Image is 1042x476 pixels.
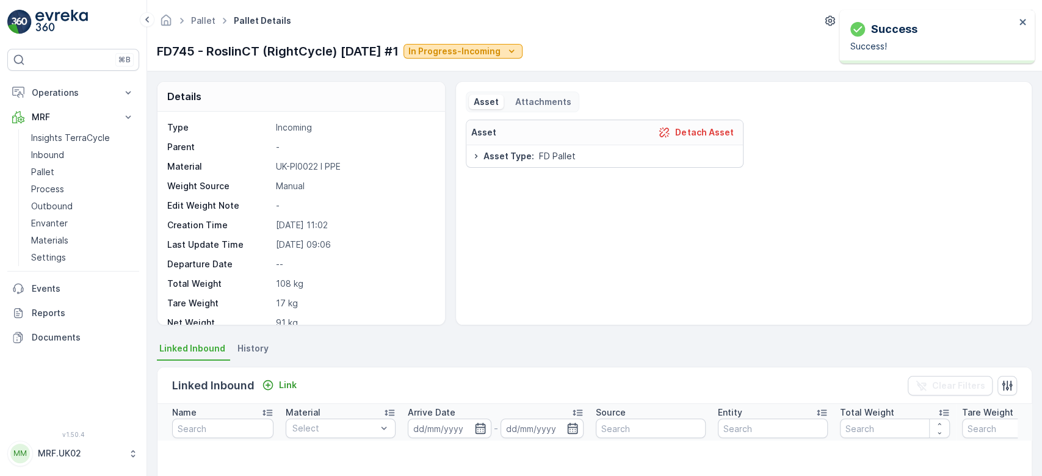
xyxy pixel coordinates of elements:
[276,219,432,231] p: [DATE] 11:02
[167,200,271,212] p: Edit Weight Note
[840,419,950,438] input: Search
[237,342,269,355] span: History
[26,129,139,146] a: Insights TerraCycle
[31,149,64,161] p: Inbound
[191,15,215,26] a: Pallet
[276,258,432,270] p: --
[32,307,134,319] p: Reports
[718,419,828,438] input: Search
[172,377,255,394] p: Linked Inbound
[7,431,139,438] span: v 1.50.4
[167,278,271,290] p: Total Weight
[653,125,738,140] button: Detach Asset
[292,422,377,435] p: Select
[26,181,139,198] a: Process
[26,146,139,164] a: Inbound
[26,198,139,215] a: Outbound
[908,376,993,395] button: Clear Filters
[276,141,432,153] p: -
[167,160,271,173] p: Material
[38,447,122,460] p: MRF.UK02
[675,126,733,139] p: Detach Asset
[7,105,139,129] button: MRF
[403,44,523,59] button: In Progress-Incoming
[31,200,73,212] p: Outbound
[1019,17,1027,29] button: close
[962,406,1013,419] p: Tare Weight
[26,249,139,266] a: Settings
[276,317,432,329] p: 91 kg
[159,342,225,355] span: Linked Inbound
[172,419,273,438] input: Search
[31,183,64,195] p: Process
[7,276,139,301] a: Events
[31,132,110,144] p: Insights TerraCycle
[539,150,576,162] span: FD Pallet
[276,160,432,173] p: UK-PI0022 I PPE
[167,89,201,104] p: Details
[32,87,115,99] p: Operations
[276,180,432,192] p: Manual
[26,164,139,181] a: Pallet
[471,126,496,139] p: Asset
[231,15,294,27] span: Pallet Details
[32,283,134,295] p: Events
[167,317,271,329] p: Net Weight
[31,217,68,229] p: Envanter
[276,278,432,290] p: 108 kg
[10,444,30,463] div: MM
[850,40,1015,52] p: Success!
[7,325,139,350] a: Documents
[494,421,498,436] p: -
[159,18,173,29] a: Homepage
[276,200,432,212] p: -
[172,406,197,419] p: Name
[31,251,66,264] p: Settings
[167,258,271,270] p: Departure Date
[167,297,271,309] p: Tare Weight
[32,331,134,344] p: Documents
[7,10,32,34] img: logo
[26,232,139,249] a: Materials
[596,419,706,438] input: Search
[408,419,491,438] input: dd/mm/yyyy
[167,239,271,251] p: Last Update Time
[276,239,432,251] p: [DATE] 09:06
[167,219,271,231] p: Creation Time
[7,441,139,466] button: MMMRF.UK02
[257,378,302,392] button: Link
[167,180,271,192] p: Weight Source
[31,234,68,247] p: Materials
[31,166,54,178] p: Pallet
[35,10,88,34] img: logo_light-DOdMpM7g.png
[871,21,917,38] p: Success
[718,406,742,419] p: Entity
[167,141,271,153] p: Parent
[483,150,534,162] span: Asset Type :
[474,96,499,108] p: Asset
[26,215,139,232] a: Envanter
[932,380,985,392] p: Clear Filters
[408,406,455,419] p: Arrive Date
[7,81,139,105] button: Operations
[596,406,626,419] p: Source
[118,55,131,65] p: ⌘B
[276,297,432,309] p: 17 kg
[157,42,399,60] p: FD745 - RoslinCT (RightCycle) [DATE] #1
[279,379,297,391] p: Link
[7,301,139,325] a: Reports
[408,45,501,57] p: In Progress-Incoming
[513,96,571,108] p: Attachments
[286,406,320,419] p: Material
[840,406,894,419] p: Total Weight
[501,419,584,438] input: dd/mm/yyyy
[276,121,432,134] p: Incoming
[32,111,115,123] p: MRF
[167,121,271,134] p: Type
